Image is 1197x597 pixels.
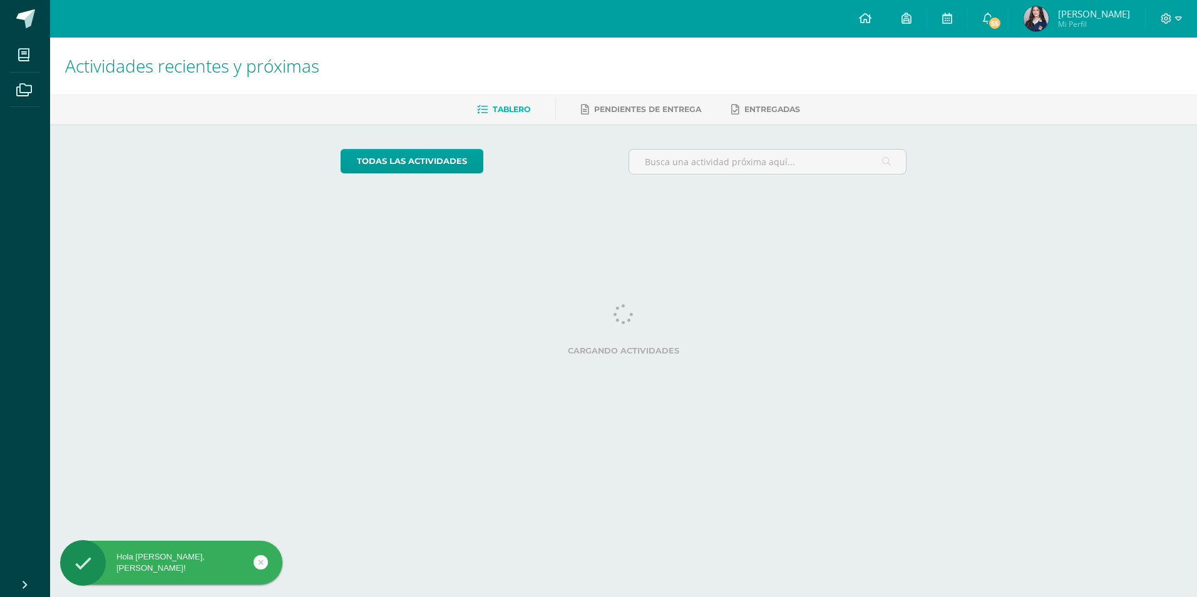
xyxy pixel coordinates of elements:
[341,149,483,173] a: todas las Actividades
[988,16,1002,30] span: 55
[1058,19,1130,29] span: Mi Perfil
[1058,8,1130,20] span: [PERSON_NAME]
[744,105,800,114] span: Entregadas
[341,346,907,355] label: Cargando actividades
[493,105,530,114] span: Tablero
[594,105,701,114] span: Pendientes de entrega
[581,99,701,120] a: Pendientes de entrega
[629,150,907,174] input: Busca una actividad próxima aquí...
[731,99,800,120] a: Entregadas
[477,99,530,120] a: Tablero
[65,54,319,78] span: Actividades recientes y próximas
[60,551,282,574] div: Hola [PERSON_NAME], [PERSON_NAME]!
[1024,6,1049,31] img: ba693b654fb6c6d4f7901d9d0973878a.png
